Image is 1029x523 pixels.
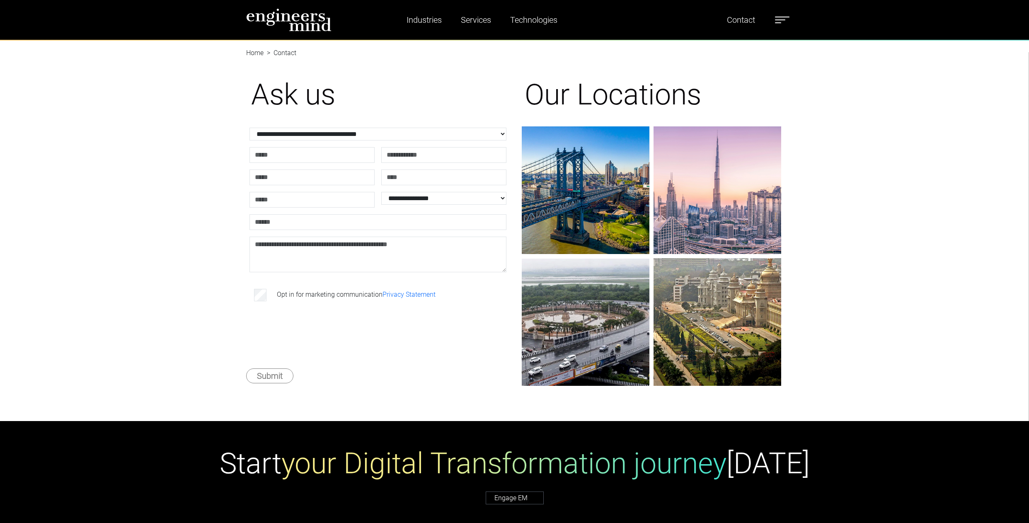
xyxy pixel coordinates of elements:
[277,290,436,300] label: Opt in for marketing communication
[264,48,296,58] li: Contact
[251,77,505,112] h1: Ask us
[724,10,758,29] a: Contact
[507,10,561,29] a: Technologies
[522,258,649,386] img: gif
[486,492,544,504] a: Engage EM
[246,8,332,31] img: logo
[458,10,494,29] a: Services
[220,446,810,481] h1: Start [DATE]
[246,368,293,383] button: Submit
[281,446,726,480] span: your Digital Transformation journey
[246,40,783,50] nav: breadcrumb
[246,49,264,57] a: Home
[654,258,781,386] img: gif
[654,126,781,254] img: gif
[522,126,649,254] img: gif
[525,77,778,112] h1: Our Locations
[383,291,436,298] a: Privacy Statement
[251,316,377,349] iframe: reCAPTCHA
[403,10,445,29] a: Industries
